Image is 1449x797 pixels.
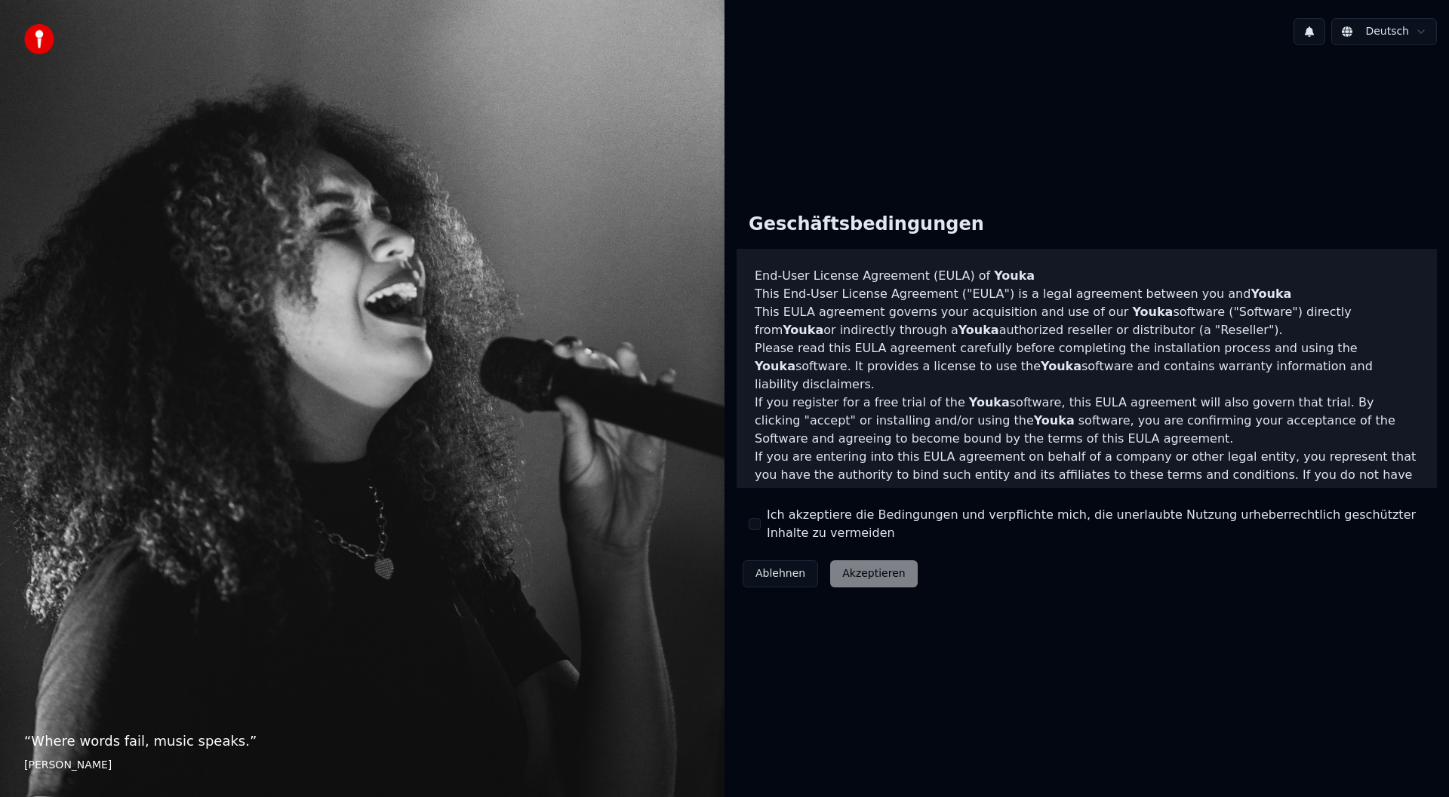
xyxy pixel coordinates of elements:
[24,731,700,752] p: “ Where words fail, music speaks. ”
[755,394,1419,448] p: If you register for a free trial of the software, this EULA agreement will also govern that trial...
[1041,359,1081,373] span: Youka
[755,359,795,373] span: Youka
[958,323,999,337] span: Youka
[783,323,823,337] span: Youka
[24,24,54,54] img: youka
[755,448,1419,520] p: If you are entering into this EULA agreement on behalf of a company or other legal entity, you re...
[755,339,1419,394] p: Please read this EULA agreement carefully before completing the installation process and using th...
[755,267,1419,285] h3: End-User License Agreement (EULA) of
[1132,305,1173,319] span: Youka
[755,303,1419,339] p: This EULA agreement governs your acquisition and use of our software ("Software") directly from o...
[767,506,1425,542] label: Ich akzeptiere die Bedingungen und verpflichte mich, die unerlaubte Nutzung urheberrechtlich gesc...
[994,268,1035,283] span: Youka
[743,560,818,587] button: Ablehnen
[1251,287,1291,301] span: Youka
[755,285,1419,303] p: This End-User License Agreement ("EULA") is a legal agreement between you and
[1034,413,1075,428] span: Youka
[737,201,996,249] div: Geschäftsbedingungen
[969,395,1010,409] span: Youka
[24,758,700,773] footer: [PERSON_NAME]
